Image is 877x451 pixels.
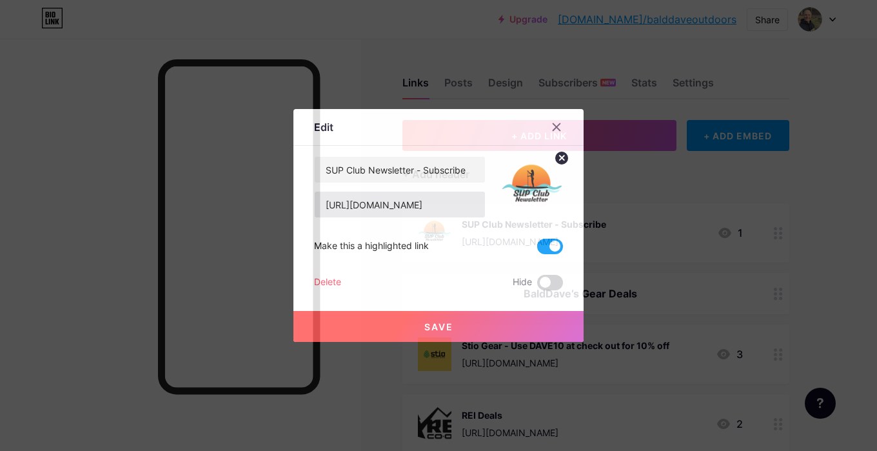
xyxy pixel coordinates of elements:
div: Delete [314,275,341,290]
span: Save [424,321,453,332]
div: Make this a highlighted link [314,239,429,254]
span: Hide [513,275,532,290]
img: link_thumbnail [501,156,563,218]
div: Edit [314,119,333,135]
button: Save [293,311,584,342]
input: Title [315,157,485,183]
input: URL [315,192,485,217]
